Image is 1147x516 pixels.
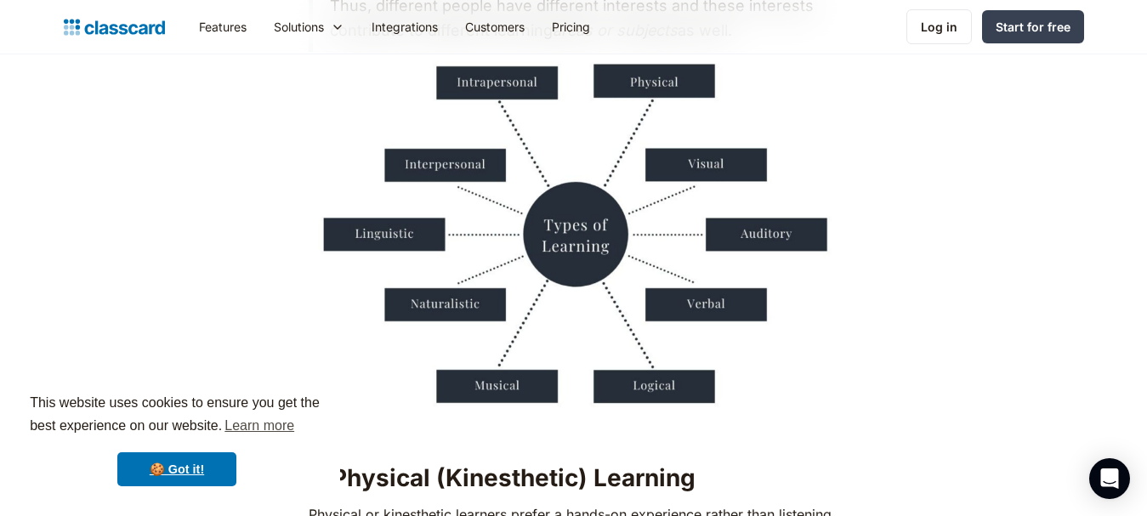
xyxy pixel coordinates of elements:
a: Log in [906,9,972,44]
div: Log in [921,18,957,36]
div: cookieconsent [14,377,340,502]
strong: 1. Physical (Kinesthetic) Learning [309,463,696,492]
div: Start for free [996,18,1070,36]
a: Integrations [358,8,451,46]
a: Features [185,8,260,46]
div: Solutions [274,18,324,36]
div: Open Intercom Messenger [1089,458,1130,499]
img: a mind map showcasing the types of learning [309,60,838,413]
a: dismiss cookie message [117,452,236,486]
a: Customers [451,8,538,46]
a: learn more about cookies [222,413,297,439]
div: Solutions [260,8,358,46]
a: Start for free [982,10,1084,43]
a: Pricing [538,8,604,46]
p: ‍ [309,422,838,445]
span: This website uses cookies to ensure you get the best experience on our website. [30,393,324,439]
a: home [64,15,165,39]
